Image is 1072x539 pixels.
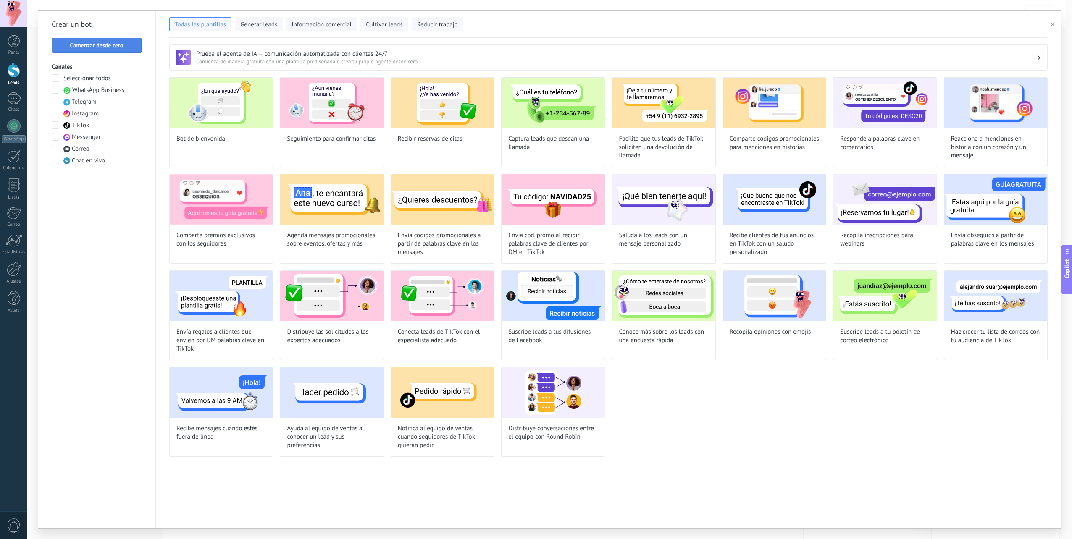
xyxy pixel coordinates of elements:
span: Copilot [1063,259,1071,279]
img: Haz crecer tu lista de correos con tu audiencia de TikTok [944,271,1047,321]
span: Envía regalos a clientes que envíen por DM palabras clave en TikTok [176,328,266,353]
span: Responde a palabras clave en comentarios [840,135,930,152]
button: Todas las plantillas [169,17,231,31]
span: Telegram [72,98,97,106]
img: Agenda mensajes promocionales sobre eventos, ofertas y más [280,174,383,225]
span: Suscribe leads a tu boletín de correo electrónico [840,328,930,345]
button: Generar leads [235,17,283,31]
span: Conecta leads de TikTok con el especialista adecuado [398,328,487,345]
button: Información comercial [286,17,357,31]
img: Captura leads que desean una llamada [502,78,604,128]
span: Recibe mensajes cuando estés fuera de línea [176,424,266,441]
img: Recopila opiniones con emojis [723,271,826,321]
span: Bot de bienvenida [176,135,225,143]
img: Conoce más sobre los leads con una encuesta rápida [612,271,715,321]
span: Todas las plantillas [175,21,226,29]
span: Messenger [72,133,101,141]
img: Recopila inscripciones para webinars [833,174,936,225]
span: Ayuda al equipo de ventas a conocer un lead y sus preferencias [287,424,376,450]
h3: Prueba el agente de IA — comunicación automatizada con clientes 24/7 [196,50,1036,58]
button: Cultivar leads [360,17,408,31]
img: Bot de bienvenida [170,78,273,128]
img: Ayuda al equipo de ventas a conocer un lead y sus preferencias [280,367,383,418]
img: Envía códigos promocionales a partir de palabras clave en los mensajes [391,174,494,225]
span: Recopila inscripciones para webinars [840,231,930,248]
span: Agenda mensajes promocionales sobre eventos, ofertas y más [287,231,376,248]
span: Recibir reservas de citas [398,135,462,143]
span: Cultivar leads [366,21,402,29]
span: Suscribe leads a tus difusiones de Facebook [508,328,598,345]
img: Seguimiento para confirmar citas [280,78,383,128]
img: Notifica al equipo de ventas cuando seguidores de TikTok quieran pedir [391,367,494,418]
div: Chats [2,107,26,113]
span: Información comercial [292,21,352,29]
button: Reducir trabajo [412,17,463,31]
div: Ajustes [2,279,26,284]
img: Envía cód. promo al recibir palabras clave de clientes por DM en TikTok [502,174,604,225]
span: Reducir trabajo [417,21,458,29]
span: Reacciona a menciones en historia con un corazón y un mensaje [951,135,1040,160]
span: Correo [72,145,89,153]
span: Chat en vivo [72,157,105,165]
img: Suscribe leads a tu boletín de correo electrónico [833,271,936,321]
span: TikTok [72,121,89,130]
span: Haz crecer tu lista de correos con tu audiencia de TikTok [951,328,1040,345]
span: Distribuye las solicitudes a los expertos adecuados [287,328,376,345]
span: Recibe clientes de tus anuncios en TikTok con un saludo personalizado [730,231,819,256]
h3: Canales [52,63,142,71]
img: Suscribe leads a tus difusiones de Facebook [502,271,604,321]
span: Conoce más sobre los leads con una encuesta rápida [619,328,709,345]
span: Notifica al equipo de ventas cuando seguidores de TikTok quieran pedir [398,424,487,450]
div: Leads [2,80,26,86]
span: Captura leads que desean una llamada [508,135,598,152]
img: Recibir reservas de citas [391,78,494,128]
span: Facilita que tus leads de TikTok soliciten una devolución de llamada [619,135,709,160]
span: Seleccionar todos [63,74,111,83]
div: Listas [2,195,26,200]
img: Distribuye conversaciones entre el equipo con Round Robin [502,367,604,418]
img: Comparte premios exclusivos con los seguidores [170,174,273,225]
span: Saluda a los leads con un mensaje personalizado [619,231,709,248]
img: Responde a palabras clave en comentarios [833,78,936,128]
img: Envía obsequios a partir de palabras clave en los mensajes [944,174,1047,225]
div: Calendario [2,165,26,171]
span: Comienza de manera gratuita con una plantilla prediseñada o crea tu propio agente desde cero. [196,58,1036,65]
span: Envía códigos promocionales a partir de palabras clave en los mensajes [398,231,487,256]
span: Recopila opiniones con emojis [730,328,811,336]
span: Distribuye conversaciones entre el equipo con Round Robin [508,424,598,441]
span: Generar leads [240,21,277,29]
span: Comparte códigos promocionales para menciones en historias [730,135,819,152]
div: Panel [2,50,26,55]
img: Facilita que tus leads de TikTok soliciten una devolución de llamada [612,78,715,128]
span: Envía cód. promo al recibir palabras clave de clientes por DM en TikTok [508,231,598,256]
img: Recibe clientes de tus anuncios en TikTok con un saludo personalizado [723,174,826,225]
div: Correo [2,222,26,228]
div: Estadísticas [2,249,26,255]
h2: Crear un bot [52,18,142,31]
img: Reacciona a menciones en historia con un corazón y un mensaje [944,78,1047,128]
div: Ayuda [2,308,26,314]
img: Distribuye las solicitudes a los expertos adecuados [280,271,383,321]
img: Comparte códigos promocionales para menciones en historias [723,78,826,128]
span: Envía obsequios a partir de palabras clave en los mensajes [951,231,1040,248]
button: Comenzar desde cero [52,38,142,53]
img: Saluda a los leads con un mensaje personalizado [612,174,715,225]
span: Comenzar desde cero [70,42,123,48]
span: Seguimiento para confirmar citas [287,135,376,143]
span: WhatsApp Business [72,86,124,94]
span: Comparte premios exclusivos con los seguidores [176,231,266,248]
img: Envía regalos a clientes que envíen por DM palabras clave en TikTok [170,271,273,321]
img: Recibe mensajes cuando estés fuera de línea [170,367,273,418]
div: WhatsApp [2,135,26,143]
span: Instagram [72,110,99,118]
img: Conecta leads de TikTok con el especialista adecuado [391,271,494,321]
